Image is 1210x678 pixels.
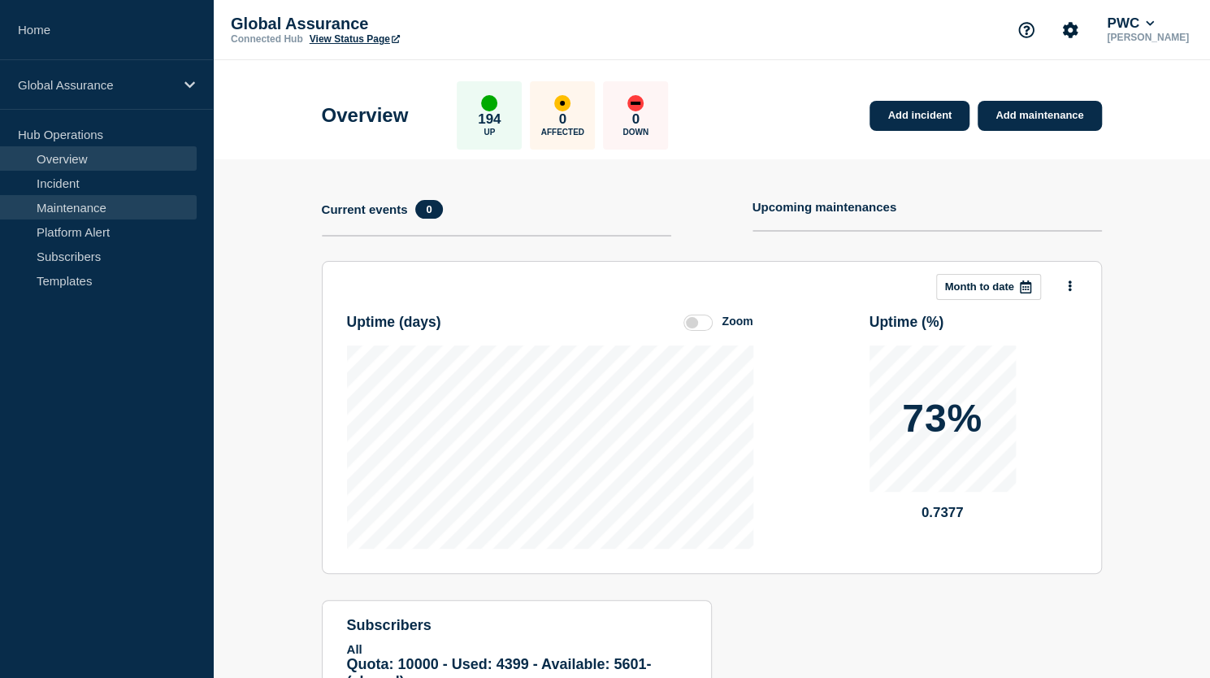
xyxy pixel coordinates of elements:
p: Global Assurance [231,15,556,33]
div: down [627,95,644,111]
button: Account settings [1053,13,1087,47]
a: Add incident [870,101,969,131]
p: 194 [478,111,501,128]
p: 0 [559,111,566,128]
button: PWC [1104,15,1157,32]
a: View Status Page [310,33,400,45]
p: Down [622,128,648,137]
h3: Uptime ( % ) [870,314,944,331]
h4: subscribers [347,617,687,634]
div: up [481,95,497,111]
div: Zoom [722,315,752,328]
p: [PERSON_NAME] [1104,32,1192,43]
p: Up [484,128,495,137]
span: 0 [415,200,442,219]
button: Support [1009,13,1043,47]
a: Add maintenance [978,101,1101,131]
p: Global Assurance [18,78,174,92]
p: Connected Hub [231,33,303,45]
p: 0.7377 [870,505,1016,521]
p: All [347,642,687,656]
h3: Uptime ( days ) [347,314,441,331]
p: 73% [902,399,982,438]
div: affected [554,95,570,111]
p: Affected [541,128,584,137]
h4: Current events [322,202,408,216]
p: 0 [632,111,640,128]
button: Month to date [936,274,1041,300]
h4: Upcoming maintenances [752,200,897,214]
h1: Overview [322,104,409,127]
p: Month to date [945,280,1014,293]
